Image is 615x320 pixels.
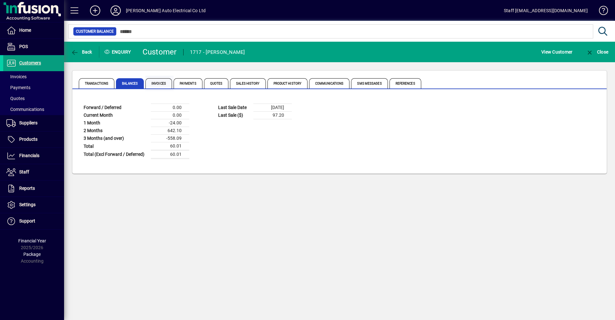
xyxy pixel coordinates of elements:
td: 60.01 [151,142,189,150]
a: Products [3,131,64,147]
div: Staff [EMAIL_ADDRESS][DOMAIN_NAME] [504,5,588,16]
div: Customer [143,47,177,57]
td: 642.10 [151,127,189,135]
button: View Customer [540,46,574,58]
span: Home [19,28,31,33]
app-page-header-button: Back [64,46,99,58]
td: -558.09 [151,135,189,142]
span: References [389,78,421,88]
span: Product History [267,78,308,88]
td: -24.00 [151,119,189,127]
span: Back [71,49,92,55]
td: Last Sale ($) [215,112,253,119]
td: Forward / Deferred [80,104,151,112]
span: Communications [6,107,44,112]
span: Staff [19,169,29,174]
a: Settings [3,197,64,213]
div: 1717 - [PERSON_NAME] [190,47,245,57]
a: POS [3,39,64,55]
span: Financial Year [18,238,46,243]
div: [PERSON_NAME] Auto Electrical Co Ltd [126,5,206,16]
app-page-header-button: Close enquiry [579,46,615,58]
span: Products [19,137,37,142]
td: Current Month [80,112,151,119]
span: Financials [19,153,39,158]
td: Total [80,142,151,150]
span: Reports [19,186,35,191]
td: 2 Months [80,127,151,135]
a: Support [3,213,64,229]
span: Quotes [204,78,229,88]
button: Back [69,46,94,58]
td: [DATE] [253,104,292,112]
a: Quotes [3,93,64,104]
button: Close [584,46,610,58]
span: Invoices [145,78,172,88]
span: Package [23,252,41,257]
td: 0.00 [151,112,189,119]
span: Customer Balance [76,28,114,35]
span: Close [586,49,608,55]
span: Customers [19,60,41,65]
span: Invoices [6,74,27,79]
a: Suppliers [3,115,64,131]
button: Profile [105,5,126,16]
div: Enquiry [99,47,138,57]
span: Payments [6,85,30,90]
span: Payments [174,78,202,88]
td: 60.01 [151,150,189,159]
td: 97.20 [253,112,292,119]
a: Knowledge Base [594,1,607,22]
span: Suppliers [19,120,37,125]
button: Add [85,5,105,16]
span: Balances [116,78,144,88]
a: Financials [3,148,64,164]
span: Quotes [6,96,25,101]
span: Settings [19,202,36,207]
span: SMS Messages [351,78,388,88]
td: Total (Excl Forward / Deferred) [80,150,151,159]
a: Communications [3,104,64,115]
span: Communications [309,78,349,88]
span: Sales History [230,78,266,88]
td: 0.00 [151,104,189,112]
a: Home [3,22,64,38]
span: POS [19,44,28,49]
span: View Customer [541,47,572,57]
a: Invoices [3,71,64,82]
a: Payments [3,82,64,93]
td: 1 Month [80,119,151,127]
a: Reports [3,181,64,197]
a: Staff [3,164,64,180]
td: Last Sale Date [215,104,253,112]
td: 3 Months (and over) [80,135,151,142]
span: Transactions [79,78,114,88]
span: Support [19,218,35,223]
